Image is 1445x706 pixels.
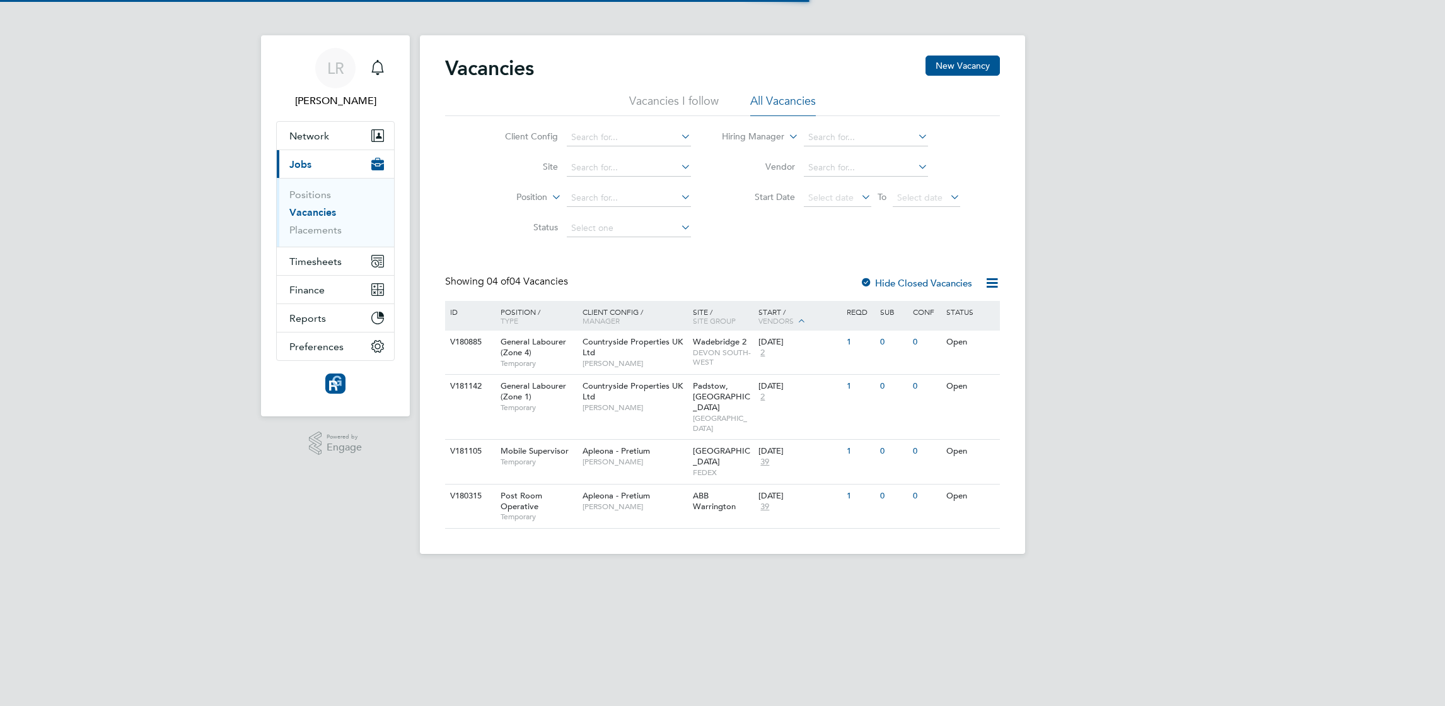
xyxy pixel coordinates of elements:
div: Status [943,301,998,322]
div: V180885 [447,331,491,354]
a: LR[PERSON_NAME] [276,48,395,109]
div: 0 [910,440,943,463]
span: Mobile Supervisor [501,445,569,456]
nav: Main navigation [261,35,410,416]
span: Network [289,130,329,142]
li: Vacancies I follow [629,93,719,116]
div: [DATE] [758,381,840,392]
span: Jobs [289,158,311,170]
label: Status [485,221,558,233]
div: Open [943,440,998,463]
div: V181142 [447,375,491,398]
label: Client Config [485,131,558,142]
span: Finance [289,284,325,296]
div: Open [943,331,998,354]
h2: Vacancies [445,56,534,81]
span: Leanne Rayner [276,93,395,109]
span: Post Room Operative [501,490,542,512]
div: 0 [910,331,943,354]
div: [DATE] [758,491,840,502]
div: Reqd [844,301,876,322]
div: Site / [690,301,756,331]
span: [PERSON_NAME] [583,358,687,368]
span: General Labourer (Zone 4) [501,336,566,358]
span: 04 Vacancies [487,275,568,288]
label: Vendor [722,161,795,172]
span: Site Group [693,315,736,326]
span: DEVON SOUTH-WEST [693,348,753,367]
img: resourcinggroup-logo-retina.png [325,374,345,394]
span: Countryside Properties UK Ltd [583,336,683,358]
span: Wadebridge 2 [693,336,746,347]
div: 1 [844,440,876,463]
span: FEDEX [693,468,753,478]
label: Hiring Manager [712,131,784,143]
div: 0 [877,440,910,463]
span: Engage [327,442,362,453]
div: Client Config / [579,301,690,331]
a: Powered byEngage [309,432,363,456]
span: Timesheets [289,256,342,268]
div: Sub [877,301,910,322]
span: LR [327,60,344,76]
span: [PERSON_NAME] [583,457,687,467]
span: General Labourer (Zone 1) [501,380,566,402]
span: Padstow, [GEOGRAPHIC_DATA] [693,380,750,413]
div: 1 [844,375,876,398]
label: Site [485,161,558,172]
span: Temporary [501,358,576,368]
span: [GEOGRAPHIC_DATA] [693,413,753,433]
div: 0 [877,375,910,398]
input: Search for... [567,129,691,146]
a: Positions [289,189,331,201]
span: 39 [758,502,771,512]
button: Network [277,122,394,150]
span: Select date [808,192,854,203]
span: Preferences [289,341,344,353]
span: Apleona - Pretium [583,445,650,456]
span: [PERSON_NAME] [583,403,687,413]
div: 1 [844,485,876,508]
span: [GEOGRAPHIC_DATA] [693,445,750,467]
a: Vacancies [289,206,336,218]
div: [DATE] [758,337,840,348]
a: Placements [289,224,342,236]
div: V181105 [447,440,491,463]
label: Start Date [722,191,795,203]
span: 04 of [487,275,509,288]
span: Vendors [758,315,794,326]
span: Powered by [327,432,362,442]
label: Hide Closed Vacancies [860,277,972,289]
button: Jobs [277,150,394,178]
button: Timesheets [277,247,394,275]
span: Reports [289,312,326,324]
div: 0 [877,485,910,508]
div: Start / [755,301,844,332]
button: Finance [277,276,394,303]
span: Apleona - Pretium [583,490,650,501]
div: V180315 [447,485,491,508]
div: 1 [844,331,876,354]
div: 0 [910,375,943,398]
span: Type [501,315,518,326]
div: Jobs [277,178,394,247]
span: 2 [758,392,767,403]
span: To [874,189,890,205]
span: Countryside Properties UK Ltd [583,380,683,402]
span: 2 [758,348,767,358]
div: 0 [910,485,943,508]
span: Select date [897,192,943,203]
input: Search for... [567,189,691,207]
span: Temporary [501,512,576,522]
input: Search for... [804,129,928,146]
div: Showing [445,275,571,288]
span: [PERSON_NAME] [583,502,687,512]
label: Position [475,191,547,204]
span: Temporary [501,403,576,413]
div: 0 [877,331,910,354]
span: Temporary [501,457,576,467]
div: Position / [491,301,579,331]
input: Search for... [804,159,928,177]
span: 39 [758,457,771,468]
div: Conf [910,301,943,322]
